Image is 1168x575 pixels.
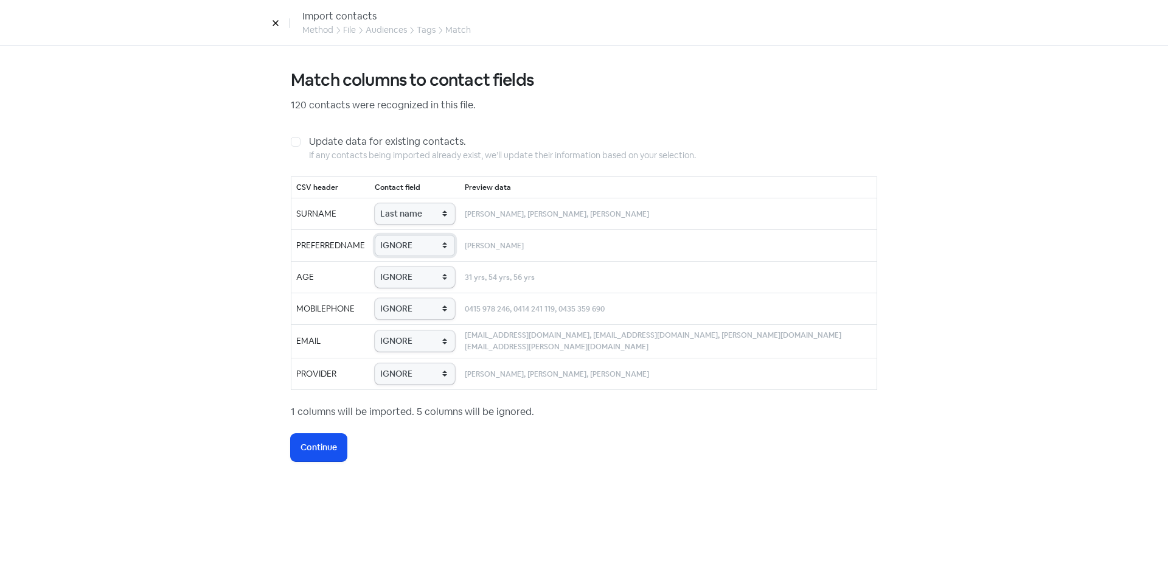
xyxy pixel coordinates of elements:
div: Method [302,24,333,37]
button: Continue [291,434,347,461]
span: Continue [301,441,337,454]
td: EMAIL [291,324,370,358]
div: File [343,24,356,37]
div: If any contacts being imported already exist, we’ll update their information based on your select... [291,149,877,162]
td: AGE [291,261,370,293]
div: Match [445,24,471,37]
td: PREFERREDNAME [291,229,370,261]
small: 31 yrs, 54 yrs, 56 yrs [465,272,535,284]
td: MOBILEPHONE [291,293,370,324]
small: [PERSON_NAME], [PERSON_NAME], [PERSON_NAME] [465,369,649,380]
td: PROVIDER [291,358,370,389]
div: 1 columns will be imported. 5 columns will be ignored. [291,405,877,419]
small: [PERSON_NAME] [465,240,524,252]
small: 0415 978 246, 0414 241 119, 0435 359 690 [465,304,605,315]
th: Contact field [370,176,460,198]
small: [EMAIL_ADDRESS][DOMAIN_NAME], [EMAIL_ADDRESS][DOMAIN_NAME], [PERSON_NAME][DOMAIN_NAME][EMAIL_ADDR... [465,330,872,353]
h3: Match columns to contact fields [291,70,877,91]
div: Import contacts [302,9,471,24]
td: SURNAME [291,198,370,229]
div: Tags [417,24,436,37]
th: Preview data [460,176,877,198]
th: CSV header [291,176,370,198]
label: Update data for existing contacts. [309,134,466,149]
p: 120 contacts were recognized in this file. [291,98,877,113]
small: [PERSON_NAME], [PERSON_NAME], [PERSON_NAME] [465,209,649,220]
div: Audiences [366,24,407,37]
